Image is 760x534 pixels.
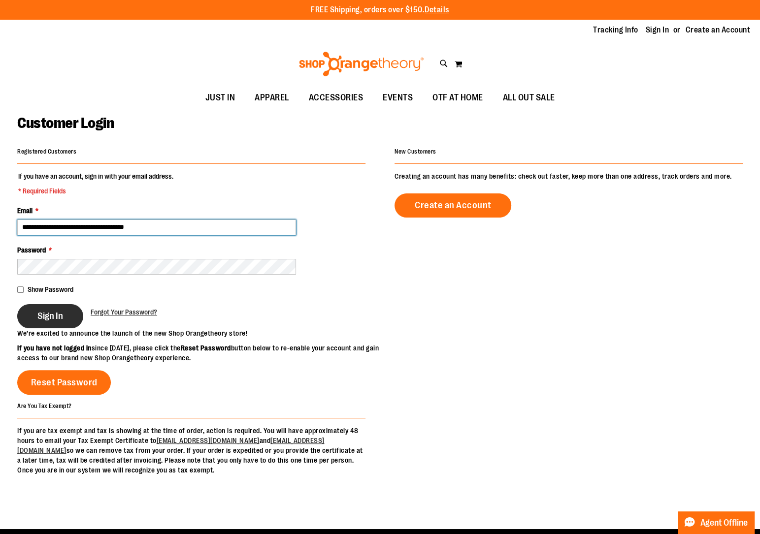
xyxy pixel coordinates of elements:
span: Password [17,246,46,254]
p: We’re excited to announce the launch of the new Shop Orangetheory store! [17,328,380,338]
span: Sign In [37,311,63,321]
a: Reset Password [17,370,111,395]
span: Agent Offline [700,518,748,528]
button: Sign In [17,304,83,328]
span: Reset Password [31,377,98,388]
strong: New Customers [395,148,436,155]
p: Creating an account has many benefits: check out faster, keep more than one address, track orders... [395,171,743,181]
span: Create an Account [415,200,492,211]
span: EVENTS [383,87,413,109]
legend: If you have an account, sign in with your email address. [17,171,174,196]
span: ACCESSORIES [309,87,363,109]
a: Tracking Info [593,25,638,35]
a: Create an Account [686,25,751,35]
img: Shop Orangetheory [297,52,425,76]
span: * Required Fields [18,186,173,196]
span: ALL OUT SALE [503,87,555,109]
span: APPAREL [255,87,289,109]
a: Sign In [646,25,669,35]
a: Details [425,5,449,14]
strong: If you have not logged in [17,344,92,352]
p: since [DATE], please click the button below to re-enable your account and gain access to our bran... [17,343,380,363]
button: Agent Offline [678,511,754,534]
a: Forgot Your Password? [91,307,157,317]
p: FREE Shipping, orders over $150. [311,4,449,16]
p: If you are tax exempt and tax is showing at the time of order, action is required. You will have ... [17,426,365,475]
span: JUST IN [205,87,235,109]
span: Customer Login [17,115,114,131]
strong: Are You Tax Exempt? [17,402,72,409]
strong: Reset Password [181,344,231,352]
span: OTF AT HOME [432,87,483,109]
a: [EMAIL_ADDRESS][DOMAIN_NAME] [157,437,260,444]
span: Email [17,207,33,215]
strong: Registered Customers [17,148,76,155]
a: Create an Account [395,193,512,218]
span: Show Password [28,285,73,293]
span: Forgot Your Password? [91,308,157,316]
